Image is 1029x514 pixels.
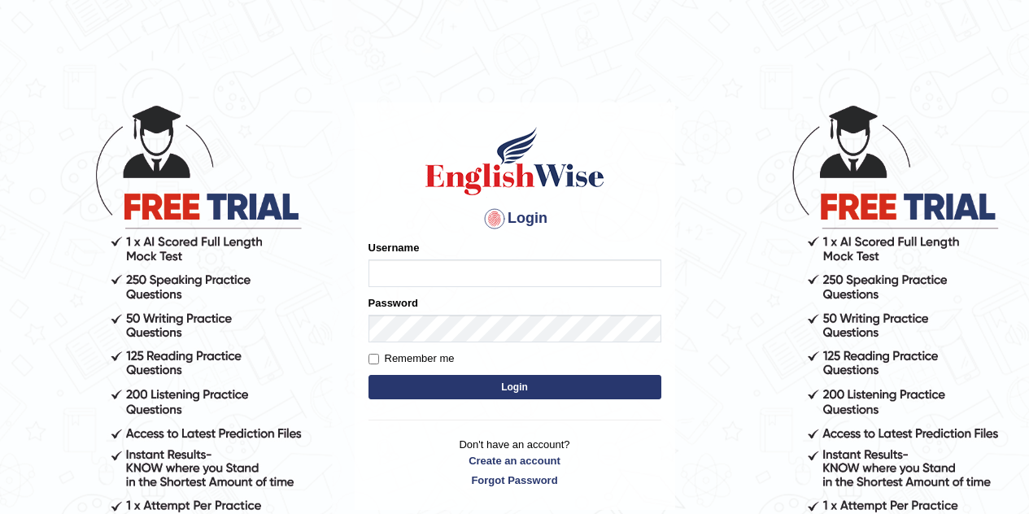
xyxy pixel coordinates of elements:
[368,473,661,488] a: Forgot Password
[368,453,661,468] a: Create an account
[368,375,661,399] button: Login
[368,354,379,364] input: Remember me
[368,437,661,487] p: Don't have an account?
[368,295,418,311] label: Password
[368,206,661,232] h4: Login
[422,124,608,198] img: Logo of English Wise sign in for intelligent practice with AI
[368,240,420,255] label: Username
[368,351,455,367] label: Remember me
